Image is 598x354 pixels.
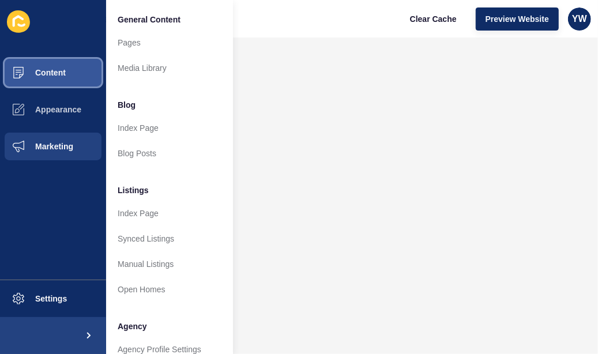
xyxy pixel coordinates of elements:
[410,13,457,25] span: Clear Cache
[486,13,549,25] span: Preview Website
[400,7,467,31] button: Clear Cache
[476,7,559,31] button: Preview Website
[572,13,587,25] span: YW
[106,277,233,302] a: Open Homes
[106,30,233,55] a: Pages
[106,201,233,226] a: Index Page
[118,14,180,25] span: General Content
[118,99,136,111] span: Blog
[106,251,233,277] a: Manual Listings
[106,55,233,81] a: Media Library
[118,184,149,196] span: Listings
[118,321,147,332] span: Agency
[106,115,233,141] a: Index Page
[106,141,233,166] a: Blog Posts
[106,226,233,251] a: Synced Listings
